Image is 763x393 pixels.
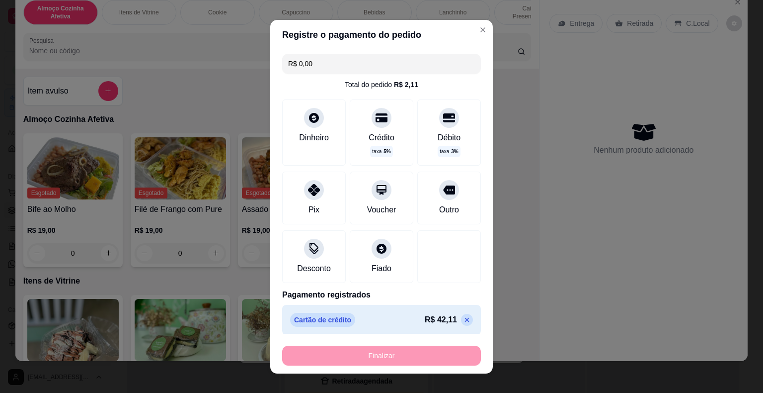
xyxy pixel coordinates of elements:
div: Fiado [372,263,391,275]
p: Pagamento registrados [282,289,481,301]
div: R$ 2,11 [394,80,418,90]
button: Close [475,22,491,38]
input: Ex.: hambúrguer de cordeiro [288,54,475,74]
div: Desconto [297,263,331,275]
div: Voucher [367,204,396,216]
div: Dinheiro [299,132,329,144]
div: Crédito [369,132,394,144]
header: Registre o pagamento do pedido [270,20,493,50]
div: Total do pedido [345,80,418,90]
p: Cartão de crédito [290,313,355,327]
div: Débito [438,132,460,144]
div: Outro [439,204,459,216]
div: Pix [308,204,319,216]
span: 5 % [383,148,390,155]
p: taxa [440,148,458,155]
p: R$ 42,11 [425,314,457,326]
span: 3 % [451,148,458,155]
p: taxa [372,148,390,155]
